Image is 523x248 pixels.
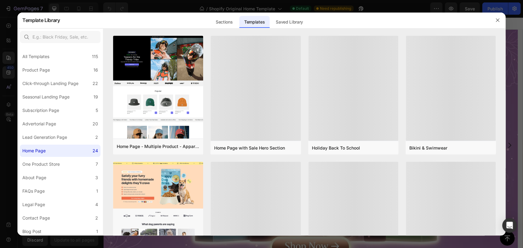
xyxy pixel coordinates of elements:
[22,134,67,141] div: Lead Generation Page
[20,31,100,43] input: E.g.: Black Friday, Sale, etc.
[56,154,91,161] p: (2000+) REVIEWS
[28,163,202,184] h2: Glam with Glamlin
[96,187,98,195] div: 1
[22,66,50,74] div: Product Page
[28,190,202,198] p: Explore our Face and Body Care
[5,120,22,137] button: Carousel Back Arrow
[117,143,199,150] div: Home Page - Multiple Product - Apparel - Style 4
[22,12,60,28] h2: Template Library
[287,183,319,188] div: Drop element here
[22,107,59,114] div: Subscription Page
[96,161,98,168] div: 7
[93,120,98,128] div: 20
[95,214,98,222] div: 2
[93,93,98,101] div: 19
[22,147,46,154] div: Home Page
[22,228,41,235] div: Blog Post
[239,16,270,28] div: Templates
[312,145,360,151] div: Holiday Back To School
[93,80,98,87] div: 22
[93,66,98,74] div: 16
[398,120,415,137] button: Carousel Next Arrow
[214,145,285,151] div: Home Page with Sale Hero Section
[211,16,237,28] div: Sections
[22,53,49,60] div: All Templates
[271,16,308,28] div: Saved Library
[22,187,45,195] div: FAQs Page
[22,214,50,222] div: Contact Page
[22,161,60,168] div: One Product Store
[93,147,98,154] div: 24
[22,120,56,128] div: Advertorial Page
[95,174,98,181] div: 3
[22,174,46,181] div: About Page
[96,107,98,114] div: 5
[95,201,98,208] div: 4
[22,93,70,101] div: Seasonal Landing Page
[96,228,98,235] div: 1
[502,218,517,233] div: Open Intercom Messenger
[92,53,98,60] div: 115
[56,207,85,214] p: Shop now
[409,145,447,151] div: Bikini & Swimwear
[95,134,98,141] div: 2
[22,201,45,208] div: Legal Page
[22,80,78,87] div: Click-through Landing Page
[28,203,113,218] button: <p>Shop now</p>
